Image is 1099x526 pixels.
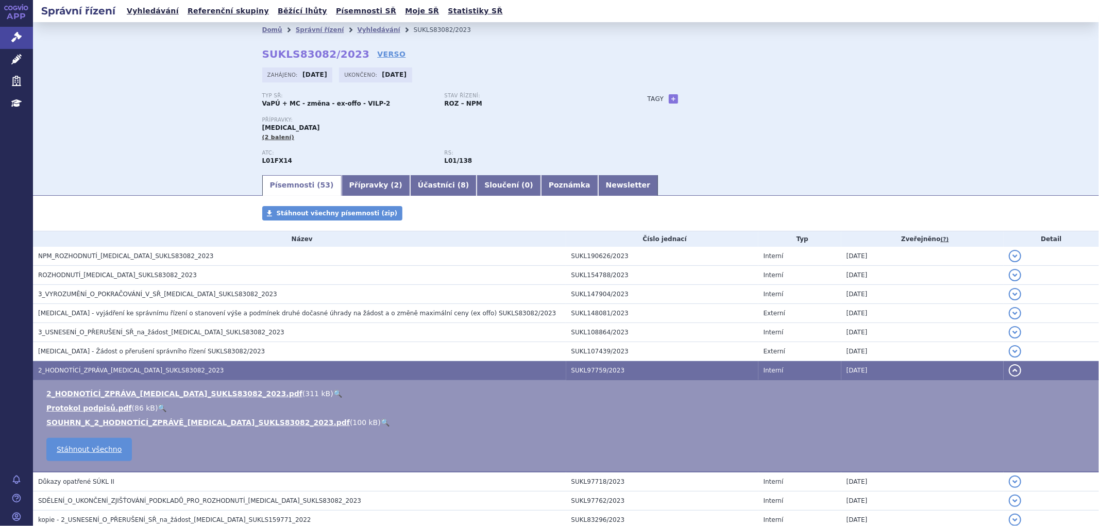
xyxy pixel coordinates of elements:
td: [DATE] [841,247,1004,266]
th: Zveřejněno [841,231,1004,247]
span: 3_USNESENÍ_O_PŘERUŠENÍ_SŘ_na_žádost_POLIVY_SUKLS83082_2023 [38,329,284,336]
p: ATC: [262,150,434,156]
span: Interní [764,252,784,260]
th: Typ [758,231,841,247]
button: detail [1009,495,1021,507]
button: detail [1009,288,1021,300]
button: detail [1009,307,1021,319]
li: SUKLS83082/2023 [414,22,484,38]
button: detail [1009,269,1021,281]
strong: VaPÚ + MC - změna - ex-offo - VILP-2 [262,100,391,107]
td: [DATE] [841,491,1004,511]
a: Písemnosti SŘ [333,4,399,18]
a: 🔍 [158,404,166,412]
span: Interní [764,478,784,485]
h2: Správní řízení [33,4,124,18]
span: SDĚLENÍ_O_UKONČENÍ_ZJIŠŤOVÁNÍ_PODKLADŮ_PRO_ROZHODNUTÍ_POLIVY_SUKLS83082_2023 [38,497,361,504]
td: [DATE] [841,285,1004,304]
span: Interní [764,497,784,504]
button: detail [1009,364,1021,377]
td: SUKL148081/2023 [566,304,758,323]
a: + [669,94,678,104]
span: 2 [394,181,399,189]
span: Ukončeno: [344,71,379,79]
strong: ROZ – NPM [445,100,482,107]
th: Číslo jednací [566,231,758,247]
span: 8 [461,181,466,189]
span: Interní [764,329,784,336]
a: Správní řízení [296,26,344,33]
span: Stáhnout všechny písemnosti (zip) [277,210,398,217]
span: Důkazy opatřené SÚKL II [38,478,114,485]
span: ROZHODNUTÍ_POLIVY_SUKLS83082_2023 [38,272,197,279]
a: Stáhnout všechno [46,438,132,461]
a: Běžící lhůty [275,4,330,18]
span: 100 kB [352,418,378,427]
td: [DATE] [841,361,1004,380]
button: detail [1009,345,1021,358]
span: Interní [764,291,784,298]
strong: POLATUZUMAB VEDOTIN [262,157,293,164]
a: Sloučení (0) [477,175,540,196]
span: 311 kB [305,389,330,398]
li: ( ) [46,417,1089,428]
a: Vyhledávání [357,26,400,33]
th: Detail [1004,231,1099,247]
a: Poznámka [541,175,598,196]
span: 2_HODNOTÍCÍ_ZPRÁVA_POLIVY_SUKLS83082_2023 [38,367,224,374]
td: SUKL97718/2023 [566,472,758,491]
p: RS: [445,150,617,156]
span: Polivy - vyjádření ke správnímu řízení o stanovení výše a podmínek druhé dočasné úhrady na žádost... [38,310,556,317]
strong: SUKLS83082/2023 [262,48,370,60]
td: SUKL147904/2023 [566,285,758,304]
span: kopie - 2_USNESENÍ_O_PŘERUŠENÍ_SŘ_na_žádost_POLIVY_SUKLS159771_2022 [38,516,311,523]
a: Písemnosti (53) [262,175,342,196]
a: Referenční skupiny [184,4,272,18]
a: Statistiky SŘ [445,4,505,18]
a: Protokol podpisů.pdf [46,404,132,412]
td: [DATE] [841,304,1004,323]
li: ( ) [46,403,1089,413]
p: Typ SŘ: [262,93,434,99]
p: Stav řízení: [445,93,617,99]
strong: [DATE] [302,71,327,78]
a: Přípravky (2) [342,175,410,196]
li: ( ) [46,388,1089,399]
td: [DATE] [841,323,1004,342]
a: Vyhledávání [124,4,182,18]
td: SUKL97762/2023 [566,491,758,511]
a: Moje SŘ [402,4,442,18]
strong: polatuzumab vedotin (polatuzumabum vedotinum) [445,157,472,164]
th: Název [33,231,566,247]
a: Stáhnout všechny písemnosti (zip) [262,206,403,220]
td: SUKL190626/2023 [566,247,758,266]
td: [DATE] [841,472,1004,491]
button: detail [1009,250,1021,262]
td: [DATE] [841,342,1004,361]
td: SUKL107439/2023 [566,342,758,361]
a: VERSO [377,49,405,59]
a: Účastníci (8) [410,175,477,196]
span: 86 kB [134,404,155,412]
abbr: (?) [940,236,949,243]
a: 2_HODNOTÍCÍ_ZPRÁVA_[MEDICAL_DATA]_SUKLS83082_2023.pdf [46,389,302,398]
span: Interní [764,516,784,523]
button: detail [1009,326,1021,338]
span: NPM_ROZHODNUTÍ_POLIVY_SUKLS83082_2023 [38,252,213,260]
td: SUKL97759/2023 [566,361,758,380]
h3: Tagy [648,93,664,105]
span: 3_VYROZUMĚNÍ_O_POKRAČOVÁNÍ_V_SŘ_POLIVY_SUKLS83082_2023 [38,291,277,298]
span: Externí [764,310,785,317]
span: (2 balení) [262,134,295,141]
a: 🔍 [333,389,342,398]
a: Newsletter [598,175,658,196]
span: [MEDICAL_DATA] [262,124,320,131]
span: Interní [764,367,784,374]
button: detail [1009,476,1021,488]
a: 🔍 [381,418,390,427]
td: SUKL154788/2023 [566,266,758,285]
span: Zahájeno: [267,71,300,79]
a: Domů [262,26,282,33]
span: 0 [525,181,530,189]
a: SOUHRN_K_2_HODNOTÍCÍ_ZPRÁVĚ_[MEDICAL_DATA]_SUKLS83082_2023.pdf [46,418,350,427]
